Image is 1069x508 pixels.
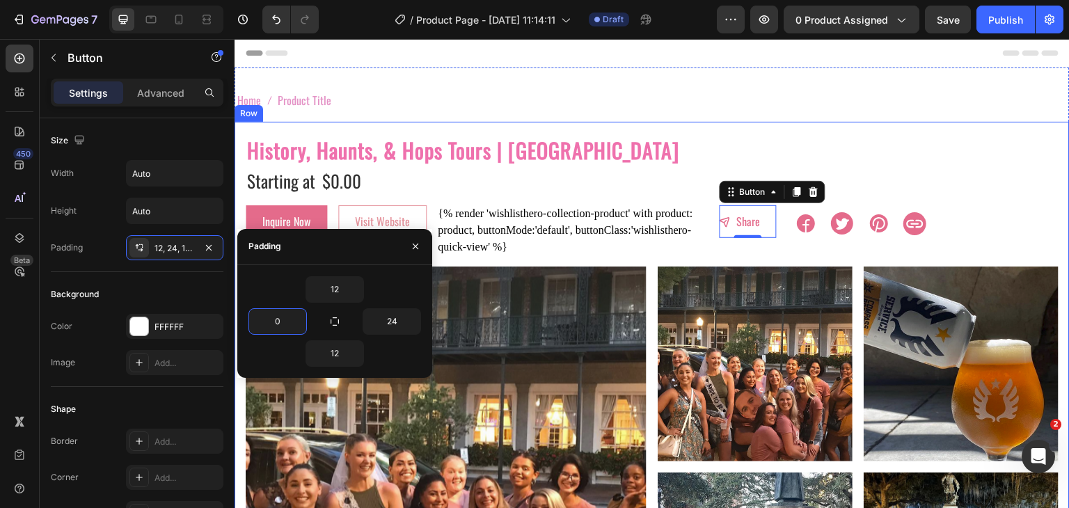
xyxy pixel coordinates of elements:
iframe: Intercom live chat [1022,440,1055,473]
div: Add... [155,472,220,484]
p: Settings [69,86,108,100]
p: Button [68,49,186,66]
div: Add... [155,436,220,448]
span: Product Page - [DATE] 11:14:11 [416,13,555,27]
div: Beta [10,255,33,266]
div: 12, 24, 12, 10 [155,242,195,255]
input: Auto [249,309,306,334]
button: 0 product assigned [784,6,919,33]
span: Draft [603,13,624,26]
div: Height [51,205,77,217]
input: Auto [363,309,420,334]
div: 450 [13,148,33,159]
span: 2 [1050,419,1061,430]
div: Add... [155,357,220,370]
span: / [410,13,413,27]
p: Advanced [137,86,184,100]
div: Padding [248,240,281,253]
div: Row [3,68,26,81]
span: 0 product assigned [795,13,888,27]
div: Color [51,320,72,333]
p: 7 [91,11,97,28]
div: Button [502,147,534,159]
span: Save [937,14,960,26]
div: Undo/Redo [262,6,319,33]
input: Auto [306,341,363,366]
div: Image [51,356,75,369]
div: Corner [51,471,79,484]
div: Background [51,288,99,301]
div: Border [51,435,78,447]
div: Size [51,132,88,150]
div: Shape [51,403,76,415]
iframe: Design area [235,39,1069,508]
input: Auto [306,277,363,302]
button: <p>Share</p> [485,166,542,198]
input: Auto [127,198,223,223]
input: Auto [127,161,223,186]
button: Save [925,6,971,33]
div: Width [51,167,74,180]
button: Publish [976,6,1035,33]
div: FFFFFF [155,321,220,333]
div: Publish [988,13,1023,27]
div: Padding [51,241,83,254]
button: 7 [6,6,104,33]
p: Share [502,175,525,190]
